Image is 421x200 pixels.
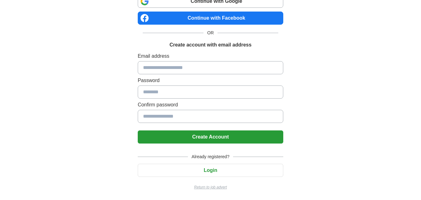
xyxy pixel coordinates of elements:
label: Password [138,77,283,84]
button: Create Account [138,130,283,144]
a: Continue with Facebook [138,12,283,25]
span: Already registered? [188,154,233,160]
a: Return to job advert [138,184,283,190]
label: Email address [138,52,283,60]
label: Confirm password [138,101,283,109]
a: Login [138,168,283,173]
button: Login [138,164,283,177]
h1: Create account with email address [170,41,251,49]
span: OR [203,30,218,36]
